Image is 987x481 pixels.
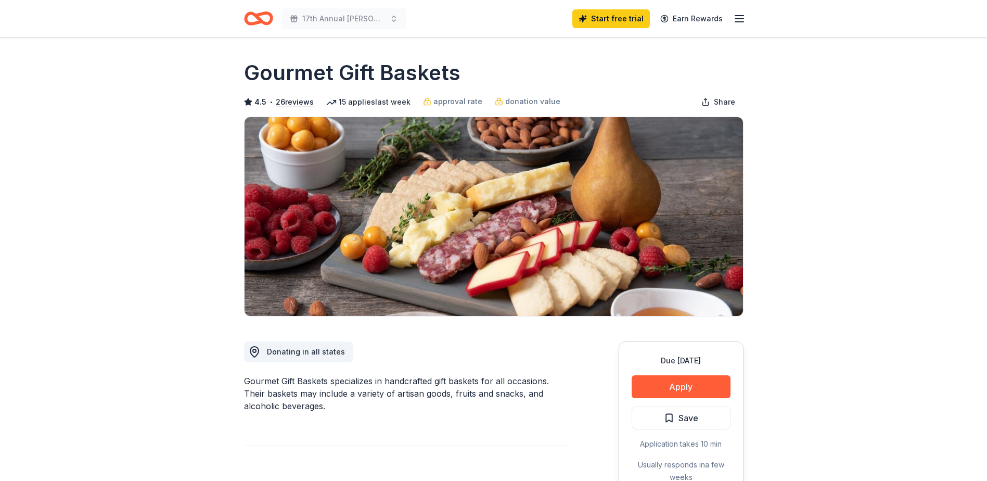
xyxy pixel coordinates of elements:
[254,96,266,108] span: 4.5
[269,98,273,106] span: •
[632,375,730,398] button: Apply
[495,95,560,108] a: donation value
[267,347,345,356] span: Donating in all states
[433,95,482,108] span: approval rate
[244,375,569,412] div: Gourmet Gift Baskets specializes in handcrafted gift baskets for all occasions. Their baskets may...
[302,12,386,25] span: 17th Annual [PERSON_NAME] Memorial Golf Tournament
[632,438,730,450] div: Application takes 10 min
[714,96,735,108] span: Share
[654,9,729,28] a: Earn Rewards
[244,58,460,87] h1: Gourmet Gift Baskets
[678,411,698,425] span: Save
[632,355,730,367] div: Due [DATE]
[423,95,482,108] a: approval rate
[505,95,560,108] span: donation value
[693,92,744,112] button: Share
[244,6,273,31] a: Home
[276,96,314,108] button: 26reviews
[632,407,730,429] button: Save
[281,8,406,29] button: 17th Annual [PERSON_NAME] Memorial Golf Tournament
[326,96,411,108] div: 15 applies last week
[572,9,650,28] a: Start free trial
[245,117,743,316] img: Image for Gourmet Gift Baskets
